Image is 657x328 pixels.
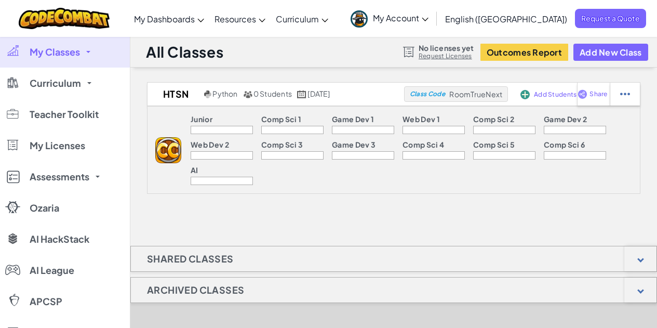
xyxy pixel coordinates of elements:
[410,91,445,97] span: Class Code
[243,90,252,98] img: MultipleUsers.png
[573,44,648,61] button: Add New Class
[276,14,319,24] span: Curriculum
[30,47,80,57] span: My Classes
[131,246,250,272] h1: Shared Classes
[473,140,515,149] p: Comp Sci 5
[520,90,530,99] img: IconAddStudents.svg
[419,44,474,52] span: No licenses yet
[30,141,85,150] span: My Licenses
[30,203,59,213] span: Ozaria
[575,9,646,28] a: Request a Quote
[589,91,607,97] span: Share
[261,115,301,123] p: Comp Sci 1
[148,86,404,102] a: htsn Python 0 Students [DATE]
[212,89,237,98] span: Python
[131,277,260,303] h1: Archived Classes
[253,89,292,98] span: 0 Students
[30,266,74,275] span: AI League
[191,115,212,123] p: Junior
[345,2,434,35] a: My Account
[351,10,368,28] img: avatar
[191,166,198,174] p: AI
[30,172,89,181] span: Assessments
[544,140,585,149] p: Comp Sci 6
[445,14,567,24] span: English ([GEOGRAPHIC_DATA])
[134,14,195,24] span: My Dashboards
[332,140,376,149] p: Game Dev 3
[620,89,630,99] img: IconStudentEllipsis.svg
[261,140,303,149] p: Comp Sci 3
[440,5,572,33] a: English ([GEOGRAPHIC_DATA])
[148,86,202,102] h2: htsn
[373,12,428,23] span: My Account
[30,234,89,244] span: AI HackStack
[403,140,444,149] p: Comp Sci 4
[534,91,576,98] span: Add Students
[209,5,271,33] a: Resources
[191,140,229,149] p: Web Dev 2
[544,115,587,123] p: Game Dev 2
[403,115,440,123] p: Web Dev 1
[204,90,212,98] img: python.png
[297,90,306,98] img: calendar.svg
[30,78,81,88] span: Curriculum
[307,89,330,98] span: [DATE]
[480,44,568,61] button: Outcomes Report
[214,14,256,24] span: Resources
[473,115,514,123] p: Comp Sci 2
[19,8,110,29] img: CodeCombat logo
[146,42,223,62] h1: All Classes
[30,110,99,119] span: Teacher Toolkit
[155,137,181,163] img: logo
[332,115,374,123] p: Game Dev 1
[449,89,502,99] span: RoomTrueNext
[271,5,333,33] a: Curriculum
[419,52,474,60] a: Request Licenses
[578,89,587,99] img: IconShare_Purple.svg
[129,5,209,33] a: My Dashboards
